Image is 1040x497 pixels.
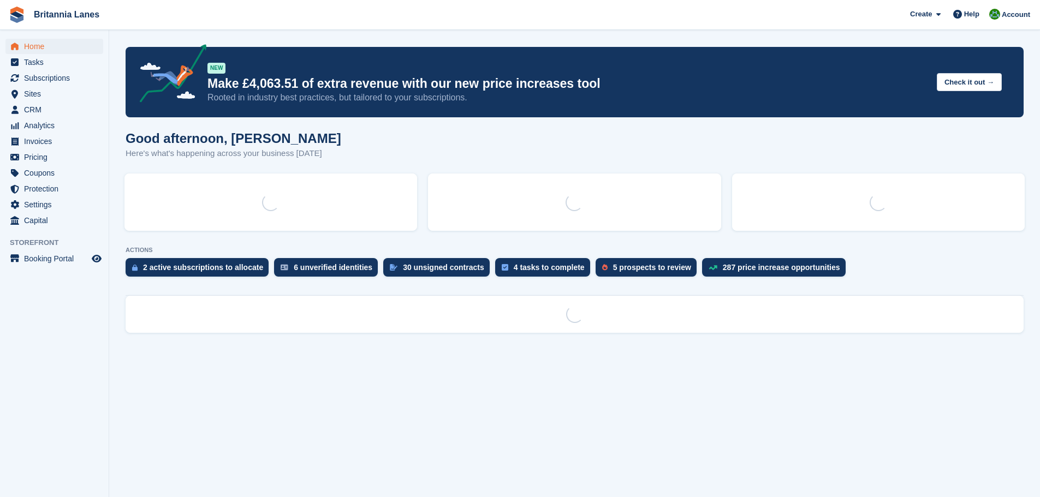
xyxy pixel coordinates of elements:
[5,165,103,181] a: menu
[126,147,341,160] p: Here's what's happening across your business [DATE]
[24,134,90,149] span: Invoices
[90,252,103,265] a: Preview store
[24,251,90,266] span: Booking Portal
[207,92,928,104] p: Rooted in industry best practices, but tailored to your subscriptions.
[130,44,207,106] img: price-adjustments-announcement-icon-8257ccfd72463d97f412b2fc003d46551f7dbcb40ab6d574587a9cd5c0d94...
[10,237,109,248] span: Storefront
[24,118,90,133] span: Analytics
[613,263,691,272] div: 5 prospects to review
[602,264,608,271] img: prospect-51fa495bee0391a8d652442698ab0144808aea92771e9ea1ae160a38d050c398.svg
[964,9,979,20] span: Help
[24,86,90,101] span: Sites
[5,149,103,165] a: menu
[24,55,90,70] span: Tasks
[390,264,397,271] img: contract_signature_icon-13c848040528278c33f63329250d36e43548de30e8caae1d1a13099fd9432cc5.svg
[24,197,90,212] span: Settings
[24,165,90,181] span: Coupons
[126,247,1024,254] p: ACTIONS
[5,70,103,86] a: menu
[989,9,1000,20] img: Matt Lane
[126,131,341,146] h1: Good afternoon, [PERSON_NAME]
[143,263,263,272] div: 2 active subscriptions to allocate
[24,70,90,86] span: Subscriptions
[5,55,103,70] a: menu
[5,213,103,228] a: menu
[5,251,103,266] a: menu
[596,258,702,282] a: 5 prospects to review
[403,263,484,272] div: 30 unsigned contracts
[5,134,103,149] a: menu
[281,264,288,271] img: verify_identity-adf6edd0f0f0b5bbfe63781bf79b02c33cf7c696d77639b501bdc392416b5a36.svg
[29,5,104,23] a: Britannia Lanes
[24,39,90,54] span: Home
[702,258,851,282] a: 287 price increase opportunities
[24,149,90,165] span: Pricing
[514,263,585,272] div: 4 tasks to complete
[937,73,1002,91] button: Check it out →
[5,39,103,54] a: menu
[5,197,103,212] a: menu
[207,76,928,92] p: Make £4,063.51 of extra revenue with our new price increases tool
[207,63,225,74] div: NEW
[132,264,138,271] img: active_subscription_to_allocate_icon-d502201f5373d7db506a760aba3b589e785aa758c864c3986d89f69b8ff3...
[5,181,103,196] a: menu
[24,213,90,228] span: Capital
[294,263,372,272] div: 6 unverified identities
[9,7,25,23] img: stora-icon-8386f47178a22dfd0bd8f6a31ec36ba5ce8667c1dd55bd0f319d3a0aa187defe.svg
[274,258,383,282] a: 6 unverified identities
[24,181,90,196] span: Protection
[723,263,840,272] div: 287 price increase opportunities
[910,9,932,20] span: Create
[1002,9,1030,20] span: Account
[24,102,90,117] span: CRM
[495,258,596,282] a: 4 tasks to complete
[502,264,508,271] img: task-75834270c22a3079a89374b754ae025e5fb1db73e45f91037f5363f120a921f8.svg
[5,102,103,117] a: menu
[709,265,717,270] img: price_increase_opportunities-93ffe204e8149a01c8c9dc8f82e8f89637d9d84a8eef4429ea346261dce0b2c0.svg
[5,118,103,133] a: menu
[5,86,103,101] a: menu
[126,258,274,282] a: 2 active subscriptions to allocate
[383,258,495,282] a: 30 unsigned contracts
